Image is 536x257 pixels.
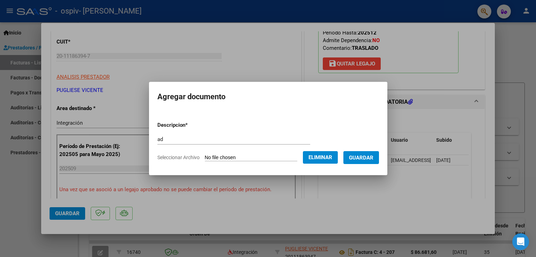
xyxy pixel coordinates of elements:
p: Descripcion [157,121,224,129]
span: Guardar [349,155,373,161]
div: Open Intercom Messenger [512,233,529,250]
h2: Agregar documento [157,90,379,103]
button: Eliminar [303,151,338,164]
span: Eliminar [308,154,332,161]
button: Guardar [343,151,379,164]
span: Seleccionar Archivo [157,155,200,160]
